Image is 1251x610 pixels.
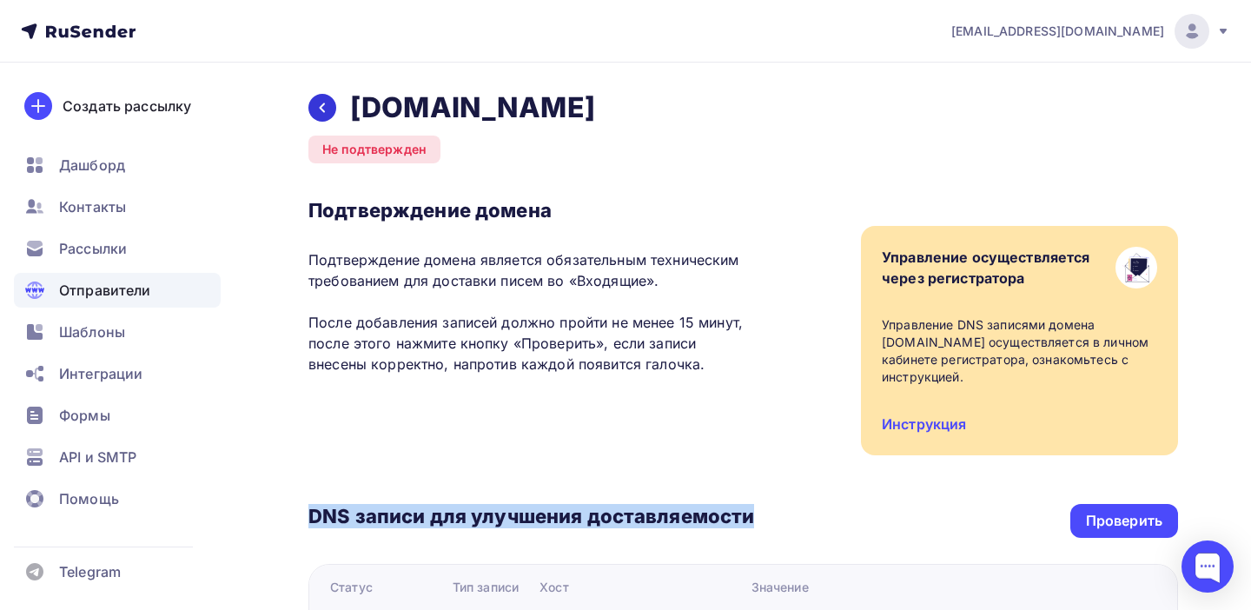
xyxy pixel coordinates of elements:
[14,231,221,266] a: Рассылки
[1086,511,1162,531] div: Проверить
[539,579,569,596] div: Хост
[14,398,221,433] a: Формы
[14,273,221,308] a: Отправители
[951,23,1164,40] span: [EMAIL_ADDRESS][DOMAIN_NAME]
[308,136,440,163] div: Не подтвержден
[59,447,136,467] span: API и SMTP
[59,155,125,176] span: Дашборд
[882,316,1157,386] div: Управление DNS записями домена [DOMAIN_NAME] осуществляется в личном кабинете регистратора, ознак...
[59,561,121,582] span: Telegram
[59,488,119,509] span: Помощь
[308,198,754,222] h3: Подтверждение домена
[59,322,125,342] span: Шаблоны
[59,280,151,301] span: Отправители
[350,90,595,125] h2: [DOMAIN_NAME]
[14,148,221,182] a: Дашборд
[751,579,809,596] div: Значение
[453,579,519,596] div: Тип записи
[951,14,1230,49] a: [EMAIL_ADDRESS][DOMAIN_NAME]
[330,579,373,596] div: Статус
[308,249,754,375] p: Подтверждение домена является обязательным техническим требованием для доставки писем во «Входящи...
[14,315,221,349] a: Шаблоны
[14,189,221,224] a: Контакты
[882,247,1090,288] div: Управление осуществляется через регистратора
[308,504,754,532] h3: DNS записи для улучшения доставляемости
[63,96,191,116] div: Создать рассылку
[59,363,142,384] span: Интеграции
[59,238,127,259] span: Рассылки
[59,196,126,217] span: Контакты
[59,405,110,426] span: Формы
[882,415,966,433] a: Инструкция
